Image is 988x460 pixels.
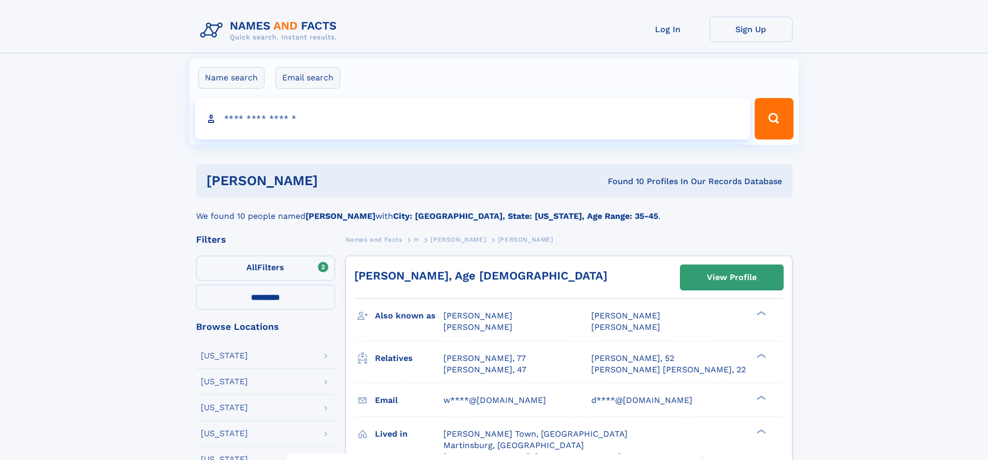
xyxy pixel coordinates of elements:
[591,353,674,364] a: [PERSON_NAME], 52
[414,233,419,246] a: H
[443,322,512,332] span: [PERSON_NAME]
[198,67,265,89] label: Name search
[754,394,767,401] div: ❯
[201,378,248,386] div: [US_STATE]
[591,364,746,375] a: [PERSON_NAME] [PERSON_NAME], 22
[443,311,512,320] span: [PERSON_NAME]
[430,236,486,243] span: [PERSON_NAME]
[443,364,526,375] a: [PERSON_NAME], 47
[709,17,792,42] a: Sign Up
[375,350,443,367] h3: Relatives
[305,211,375,221] b: [PERSON_NAME]
[196,322,335,331] div: Browse Locations
[375,392,443,409] h3: Email
[201,429,248,438] div: [US_STATE]
[246,262,257,272] span: All
[754,352,767,359] div: ❯
[443,440,584,450] span: Martinsburg, [GEOGRAPHIC_DATA]
[627,17,709,42] a: Log In
[498,236,553,243] span: [PERSON_NAME]
[755,98,793,140] button: Search Button
[375,425,443,443] h3: Lived in
[393,211,658,221] b: City: [GEOGRAPHIC_DATA], State: [US_STATE], Age Range: 35-45
[201,403,248,412] div: [US_STATE]
[754,428,767,435] div: ❯
[201,352,248,360] div: [US_STATE]
[754,310,767,317] div: ❯
[206,174,463,187] h1: [PERSON_NAME]
[196,235,335,244] div: Filters
[707,266,757,289] div: View Profile
[443,353,526,364] a: [PERSON_NAME], 77
[680,265,783,290] a: View Profile
[443,429,628,439] span: [PERSON_NAME] Town, [GEOGRAPHIC_DATA]
[196,198,792,222] div: We found 10 people named with .
[430,233,486,246] a: [PERSON_NAME]
[414,236,419,243] span: H
[463,176,782,187] div: Found 10 Profiles In Our Records Database
[591,322,660,332] span: [PERSON_NAME]
[196,17,345,45] img: Logo Names and Facts
[354,269,607,282] a: [PERSON_NAME], Age [DEMOGRAPHIC_DATA]
[591,311,660,320] span: [PERSON_NAME]
[195,98,750,140] input: search input
[345,233,402,246] a: Names and Facts
[196,256,335,281] label: Filters
[375,307,443,325] h3: Also known as
[275,67,340,89] label: Email search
